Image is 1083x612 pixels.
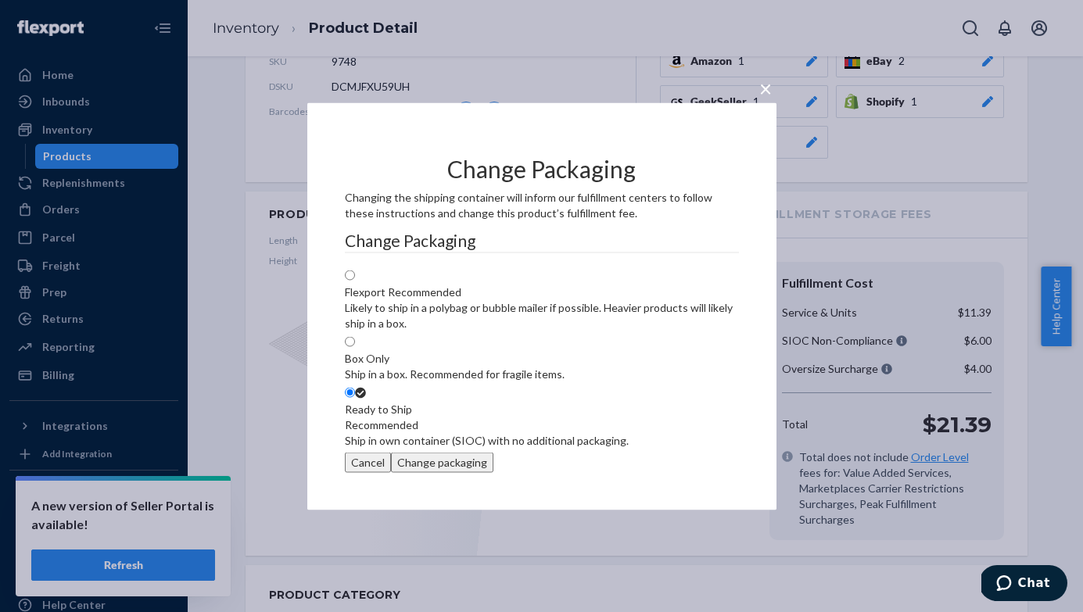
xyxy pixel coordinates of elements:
[345,336,355,346] input: Box OnlyShip in a box. Recommended for fragile items.
[981,565,1067,604] iframe: Opens a widget where you can chat to one of our agents
[759,74,772,101] span: ×
[345,432,629,448] div: Ship in own container (SIOC) with no additional packaging.
[345,452,391,472] button: Cancel
[345,270,355,280] input: Flexport RecommendedLikely to ship in a polybag or bubble mailer if possible. Heavier products wi...
[345,387,355,397] input: Ready to ShipRecommendedShip in own container (SIOC) with no additional packaging.
[345,350,565,366] div: Box Only
[345,299,739,331] div: Likely to ship in a polybag or bubble mailer if possible. Heavier products will likely ship in a ...
[345,284,739,299] div: Flexport Recommended
[345,401,629,432] div: Ready to Ship
[345,366,565,381] div: Ship in a box. Recommended for fragile items.
[345,189,739,220] p: Changing the shipping container will inform our fulfillment centers to follow these instructions ...
[391,452,493,472] button: Change packaging
[345,156,739,181] h2: Change Packaging
[345,228,739,252] legend: Change Packaging
[345,417,629,432] div: Recommended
